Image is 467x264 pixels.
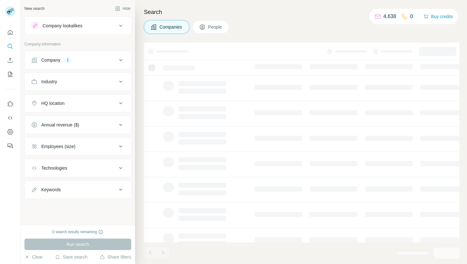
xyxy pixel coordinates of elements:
[41,100,64,106] div: HQ location
[144,8,459,17] h4: Search
[64,57,71,63] div: 1
[41,57,60,63] div: Company
[383,13,396,20] p: 4,638
[41,78,57,85] div: Industry
[24,41,131,47] p: Company information
[41,122,79,128] div: Annual revenue ($)
[5,140,15,152] button: Feedback
[5,112,15,124] button: Use Surfe API
[25,117,131,132] button: Annual revenue ($)
[423,12,453,21] button: Buy credits
[5,126,15,138] button: Dashboard
[25,74,131,89] button: Industry
[111,4,135,13] button: Hide
[24,254,43,260] button: Clear
[25,139,131,154] button: Employees (size)
[24,6,44,11] div: New search
[159,24,183,30] span: Companies
[100,254,131,260] button: Share filters
[25,96,131,111] button: HQ location
[25,18,131,33] button: Company lookalikes
[5,27,15,38] button: Quick start
[5,98,15,110] button: Use Surfe on LinkedIn
[208,24,223,30] span: People
[55,254,87,260] button: Save search
[43,23,82,29] div: Company lookalikes
[5,41,15,52] button: Search
[52,229,104,235] div: 0 search results remaining
[5,55,15,66] button: Enrich CSV
[25,182,131,197] button: Keywords
[25,160,131,176] button: Technologies
[41,143,75,150] div: Employees (size)
[41,186,61,193] div: Keywords
[41,165,67,171] div: Technologies
[5,69,15,80] button: My lists
[25,52,131,68] button: Company1
[410,13,413,20] p: 0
